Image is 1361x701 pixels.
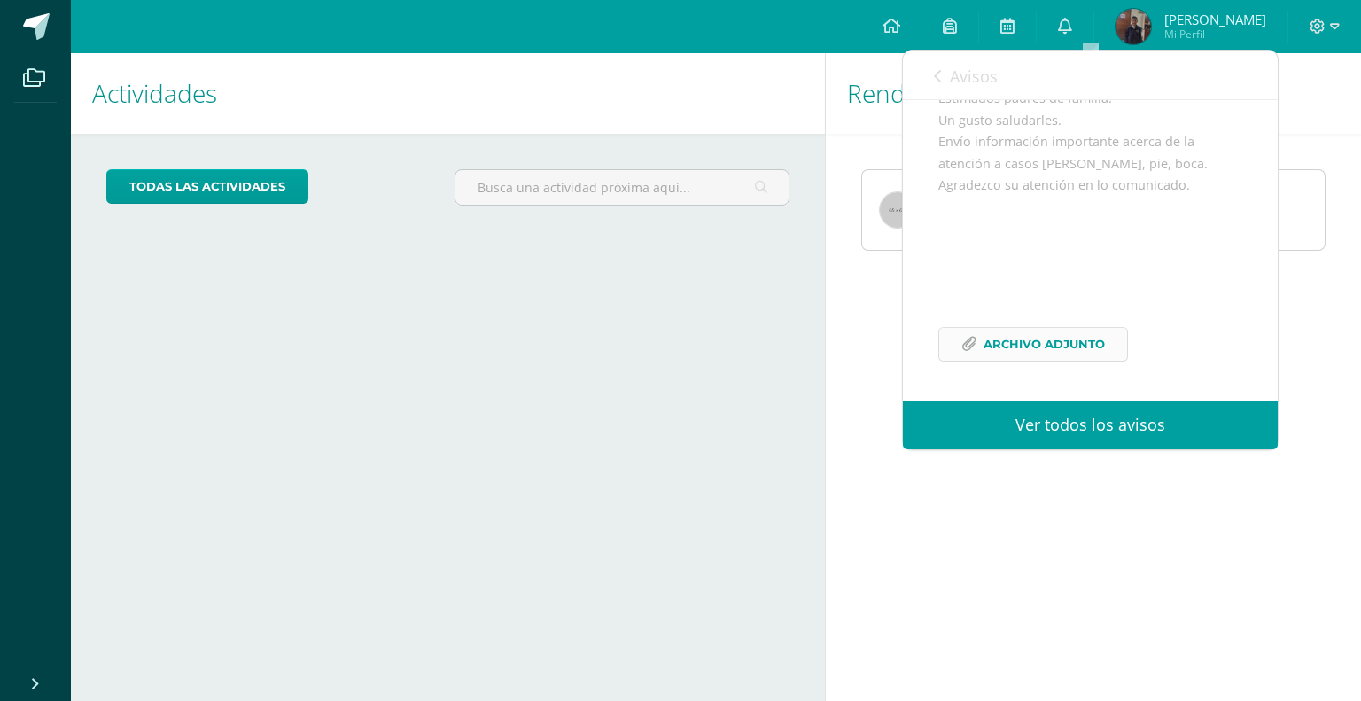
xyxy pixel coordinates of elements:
[938,327,1128,362] a: Archivo Adjunto
[903,401,1278,449] a: Ver todos los avisos
[1164,27,1266,42] span: Mi Perfil
[984,328,1105,361] span: Archivo Adjunto
[106,169,308,204] a: todas las Actividades
[1164,11,1266,28] span: [PERSON_NAME]
[455,170,788,205] input: Busca una actividad próxima aquí...
[880,192,915,228] img: 65x65
[92,53,804,134] h1: Actividades
[847,53,1340,134] h1: Rendimiento de mis hijos
[938,88,1242,383] div: Estimados padres de familia: Un gusto saludarles. Envío información importante acerca de la atenc...
[1116,9,1151,44] img: 5c12eaf7067e79b71d49daf2c3915bf9.png
[950,66,998,87] span: Avisos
